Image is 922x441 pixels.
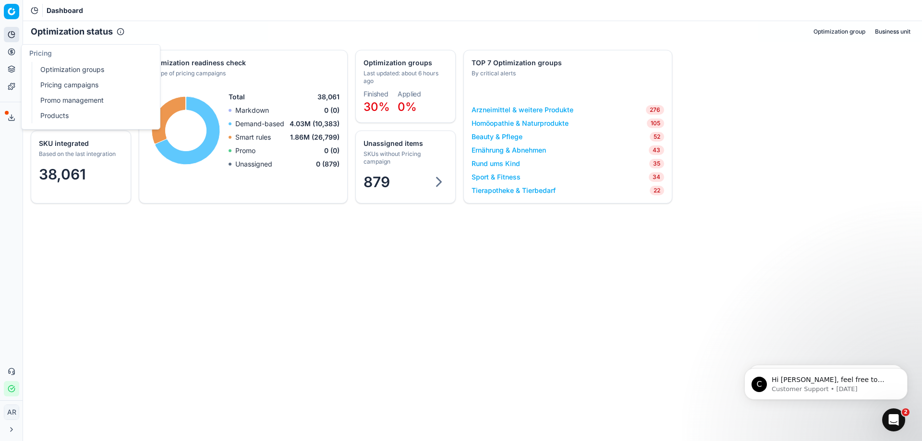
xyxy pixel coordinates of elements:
a: Promo management [36,94,148,107]
span: 38,061 [317,92,340,102]
div: Optimization groups [364,58,446,68]
a: Beauty & Pflege [472,132,522,142]
span: 43 [649,145,664,155]
div: SKU integrated [39,139,121,148]
div: Optimization readiness check [147,58,338,68]
span: 30% [364,100,390,114]
div: Based on the last integration [39,150,121,158]
button: Optimization group [810,26,869,37]
a: Rund ums Kind [472,159,520,168]
span: Total [229,92,245,102]
button: AR [4,405,19,420]
dt: Finished [364,91,390,97]
a: Arzneimittel & weitere Produkte [472,105,573,115]
span: 52 [650,132,664,142]
p: Promo [235,146,255,155]
p: Demand-based [235,119,284,129]
button: Business unit [871,26,914,37]
dt: Applied [398,91,421,97]
span: 38,061 [39,166,86,183]
div: Unassigned items [364,139,446,148]
p: Markdown [235,106,269,115]
div: Last updated: about 6 hours ago [364,70,446,85]
p: Smart rules [235,132,271,142]
span: 0 (879) [316,159,340,169]
span: 0 (0) [324,106,340,115]
span: 105 [647,119,664,128]
iframe: Intercom live chat [882,408,905,431]
span: 879 [364,173,390,191]
span: 0% [398,100,417,114]
a: Homöopathie & Naturprodukte [472,119,569,128]
a: Sport & Fitness [472,172,521,182]
nav: breadcrumb [47,6,83,15]
span: 4.03M (10,383) [290,119,340,129]
span: Dashboard [47,6,83,15]
a: Optimization groups [36,63,148,76]
span: 34 [649,172,664,182]
span: 0 (0) [324,146,340,155]
div: By critical alerts [472,70,662,77]
span: 2 [902,408,910,416]
span: 276 [646,105,664,115]
span: 35 [649,159,664,168]
p: Unassigned [235,159,272,169]
a: Ernährung & Abnehmen [472,145,546,155]
h2: Optimization status [31,25,113,38]
iframe: Intercom notifications message [730,348,922,415]
span: 1.86M (26,799) [290,132,340,142]
div: TOP 7 Optimization groups [472,58,662,68]
a: Tierapotheke & Tierbedarf [472,186,556,195]
div: SKUs without Pricing campaign [364,150,446,166]
a: Products [36,109,148,122]
div: By type of pricing campaigns [147,70,338,77]
span: 22 [650,186,664,195]
a: Pricing campaigns [36,78,148,92]
span: Pricing [29,49,52,57]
